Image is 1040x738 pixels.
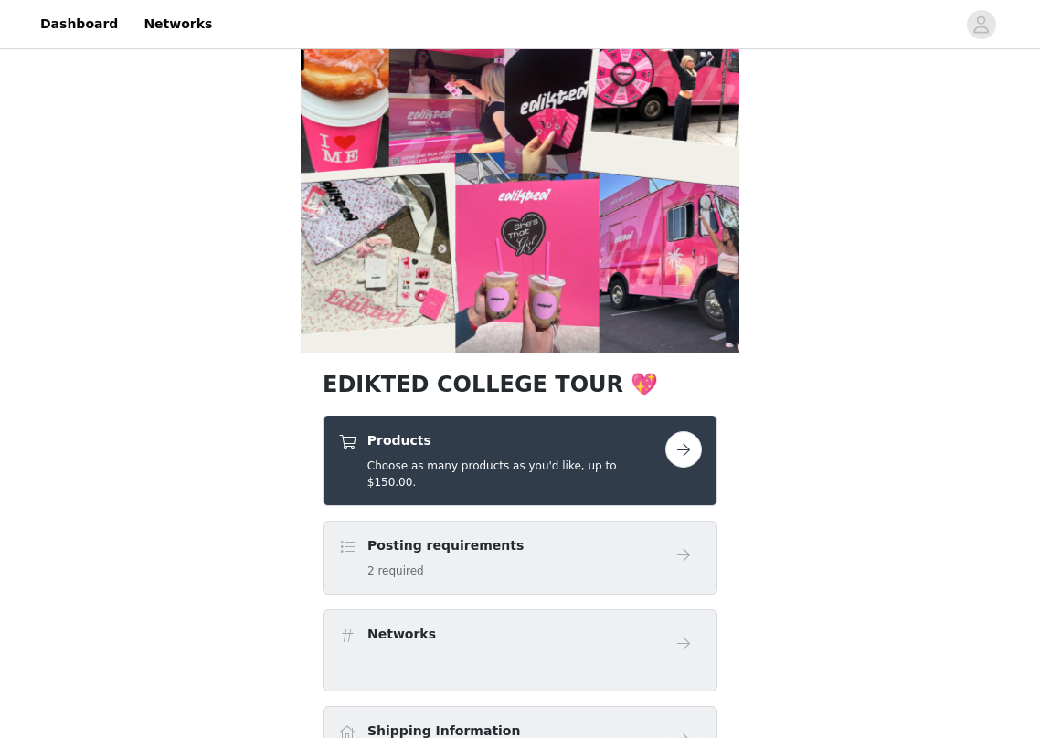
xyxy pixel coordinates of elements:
[323,521,717,595] div: Posting requirements
[367,431,665,450] h4: Products
[323,368,717,401] h1: EDIKTED COLLEGE TOUR 💖
[367,563,524,579] h5: 2 required
[323,609,717,691] div: Networks
[972,10,990,39] div: avatar
[367,458,665,490] h5: Choose as many products as you'd like, up to $150.00.
[367,536,524,555] h4: Posting requirements
[367,625,436,644] h4: Networks
[323,416,717,506] div: Products
[133,4,223,45] a: Networks
[29,4,129,45] a: Dashboard
[301,7,739,353] img: campaign image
